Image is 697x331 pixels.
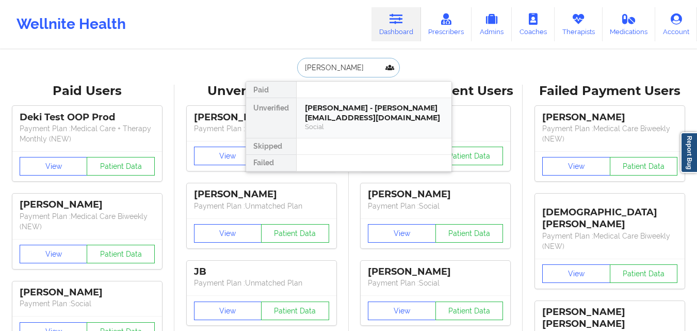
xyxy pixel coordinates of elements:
[530,83,690,99] div: Failed Payment Users
[368,266,503,278] div: [PERSON_NAME]
[194,188,329,200] div: [PERSON_NAME]
[542,112,677,123] div: [PERSON_NAME]
[246,155,296,171] div: Failed
[421,7,472,41] a: Prescribers
[435,147,504,165] button: Patient Data
[680,132,697,173] a: Report Bug
[368,224,436,243] button: View
[20,245,88,263] button: View
[7,83,167,99] div: Paid Users
[305,122,443,131] div: Social
[194,147,262,165] button: View
[555,7,603,41] a: Therapists
[194,123,329,134] p: Payment Plan : Unmatched Plan
[20,298,155,309] p: Payment Plan : Social
[435,302,504,320] button: Patient Data
[368,188,503,200] div: [PERSON_NAME]
[603,7,656,41] a: Medications
[261,302,329,320] button: Patient Data
[655,7,697,41] a: Account
[246,138,296,155] div: Skipped
[246,82,296,98] div: Paid
[512,7,555,41] a: Coaches
[20,157,88,176] button: View
[194,302,262,320] button: View
[368,201,503,211] p: Payment Plan : Social
[542,264,610,283] button: View
[542,306,677,330] div: [PERSON_NAME] [PERSON_NAME]
[194,224,262,243] button: View
[305,103,443,122] div: [PERSON_NAME] - [PERSON_NAME][EMAIL_ADDRESS][DOMAIN_NAME]
[542,157,610,176] button: View
[182,83,342,99] div: Unverified Users
[194,266,329,278] div: JB
[20,123,155,144] p: Payment Plan : Medical Care + Therapy Monthly (NEW)
[368,302,436,320] button: View
[194,278,329,288] p: Payment Plan : Unmatched Plan
[20,287,155,298] div: [PERSON_NAME]
[194,201,329,211] p: Payment Plan : Unmatched Plan
[610,157,678,176] button: Patient Data
[261,224,329,243] button: Patient Data
[194,112,329,123] div: [PERSON_NAME]
[610,264,678,283] button: Patient Data
[542,199,677,230] div: [DEMOGRAPHIC_DATA][PERSON_NAME]
[20,199,155,211] div: [PERSON_NAME]
[368,278,503,288] p: Payment Plan : Social
[20,211,155,232] p: Payment Plan : Medical Care Biweekly (NEW)
[87,245,155,263] button: Patient Data
[435,224,504,243] button: Patient Data
[542,231,677,251] p: Payment Plan : Medical Care Biweekly (NEW)
[246,98,296,138] div: Unverified
[542,123,677,144] p: Payment Plan : Medical Care Biweekly (NEW)
[20,112,155,123] div: Deki Test OOP Prod
[87,157,155,176] button: Patient Data
[371,7,421,41] a: Dashboard
[472,7,512,41] a: Admins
